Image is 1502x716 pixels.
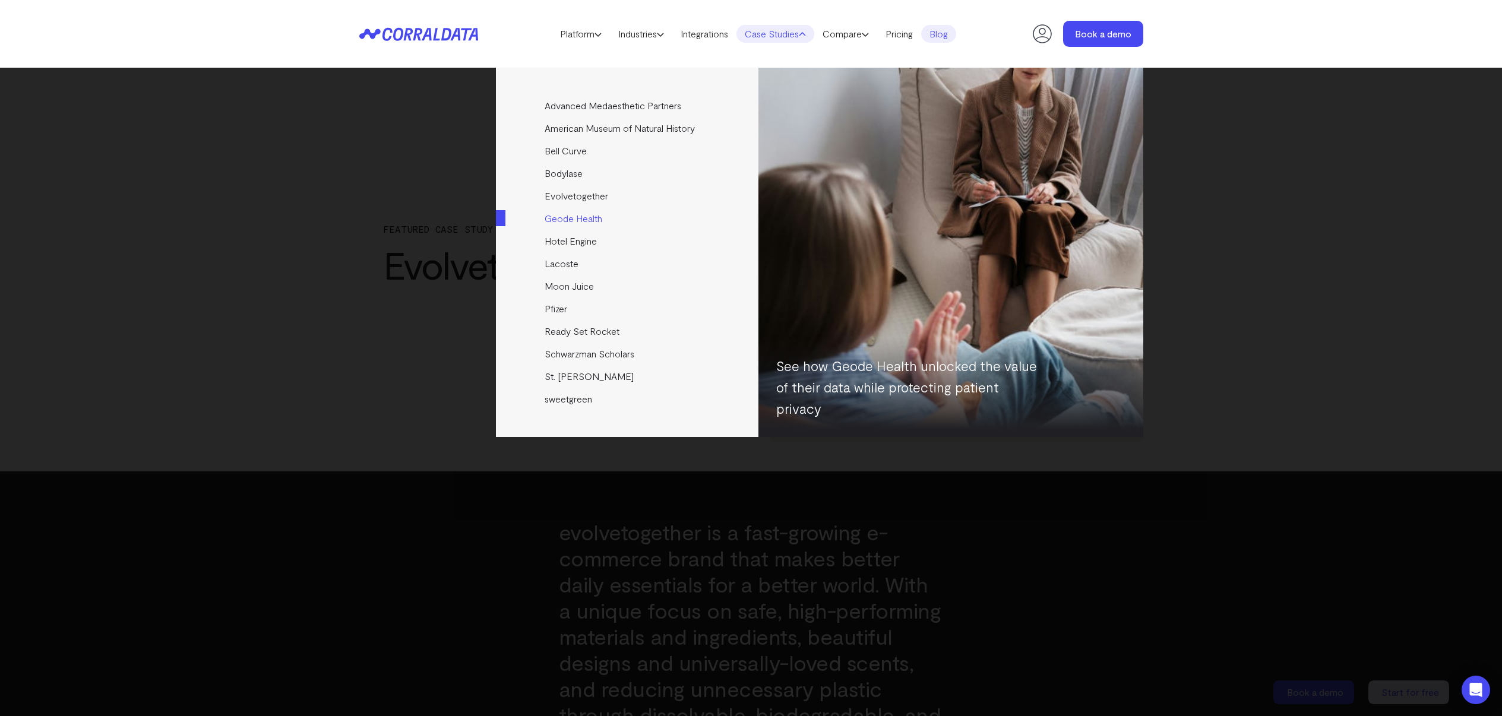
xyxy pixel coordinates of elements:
p: See how Geode Health unlocked the value of their data while protecting patient privacy [776,355,1044,419]
a: sweetgreen [496,388,760,410]
a: Industries [610,25,672,43]
a: Hotel Engine [496,230,760,252]
a: American Museum of Natural History [496,117,760,140]
a: Book a demo [1063,21,1143,47]
a: Compare [814,25,877,43]
a: Moon Juice [496,275,760,297]
a: Ready Set Rocket [496,320,760,343]
a: Advanced Medaesthetic Partners [496,94,760,117]
a: Pricing [877,25,921,43]
a: Pfizer [496,297,760,320]
div: Open Intercom Messenger [1462,676,1490,704]
a: Platform [552,25,610,43]
a: Geode Health [496,207,760,230]
a: Schwarzman Scholars [496,343,760,365]
a: St. [PERSON_NAME] [496,365,760,388]
a: Blog [921,25,956,43]
a: Lacoste [496,252,760,275]
a: Bodylase [496,162,760,185]
a: Evolvetogether [496,185,760,207]
a: Case Studies [736,25,814,43]
a: Integrations [672,25,736,43]
a: Bell Curve [496,140,760,162]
